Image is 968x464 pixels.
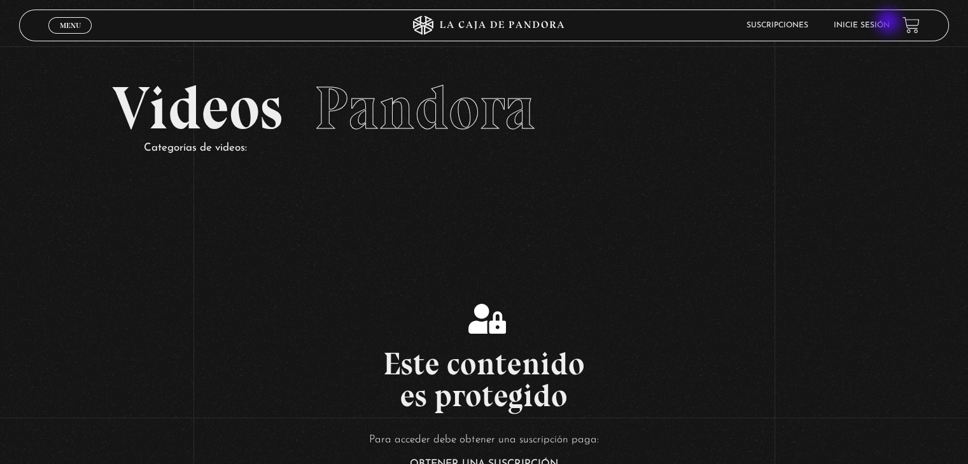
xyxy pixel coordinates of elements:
[834,22,890,29] a: Inicie sesión
[112,78,855,139] h2: Videos
[144,139,855,158] p: Categorías de videos:
[747,22,808,29] a: Suscripciones
[55,32,85,41] span: Cerrar
[314,72,535,144] span: Pandora
[60,22,81,29] span: Menu
[902,17,920,34] a: View your shopping cart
